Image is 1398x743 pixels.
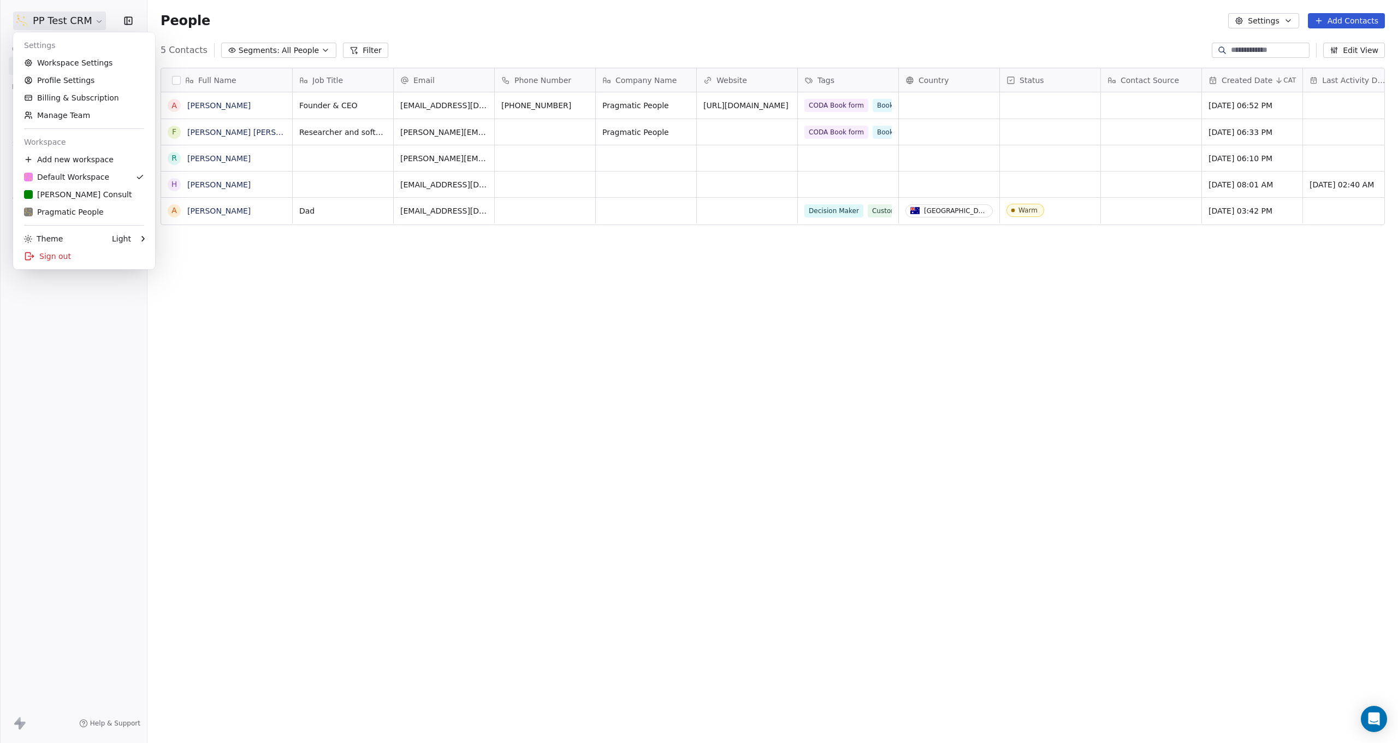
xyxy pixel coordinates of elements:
div: Default Workspace [24,172,109,182]
a: Profile Settings [17,72,151,89]
div: Settings [17,37,151,54]
div: Light [112,233,131,244]
img: symbol.png [24,173,33,181]
div: [PERSON_NAME] Consult [24,189,132,200]
a: Workspace Settings [17,54,151,72]
a: Billing & Subscription [17,89,151,107]
a: Manage Team [17,107,151,124]
div: Add new workspace [17,151,151,168]
div: Theme [24,233,63,244]
div: Workspace [17,133,151,151]
div: Sign out [17,247,151,265]
img: symbol.png [24,208,33,216]
div: Pragmatic People [24,207,104,217]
